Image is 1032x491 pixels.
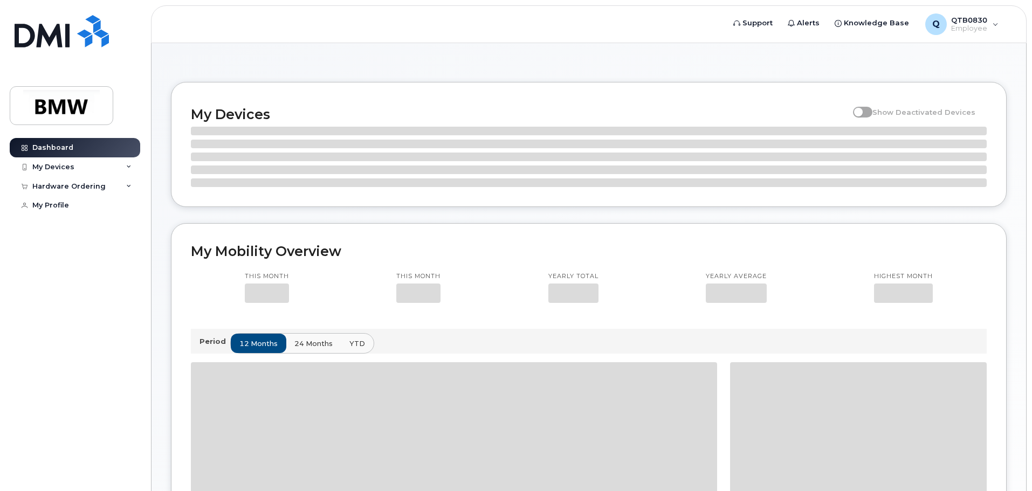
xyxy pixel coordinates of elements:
input: Show Deactivated Devices [853,102,862,110]
p: Yearly average [706,272,767,281]
p: This month [396,272,441,281]
p: Highest month [874,272,933,281]
span: YTD [349,338,365,349]
h2: My Devices [191,106,848,122]
span: Show Deactivated Devices [872,108,975,116]
h2: My Mobility Overview [191,243,987,259]
p: Yearly total [548,272,598,281]
p: Period [199,336,230,347]
span: 24 months [294,338,333,349]
p: This month [245,272,289,281]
